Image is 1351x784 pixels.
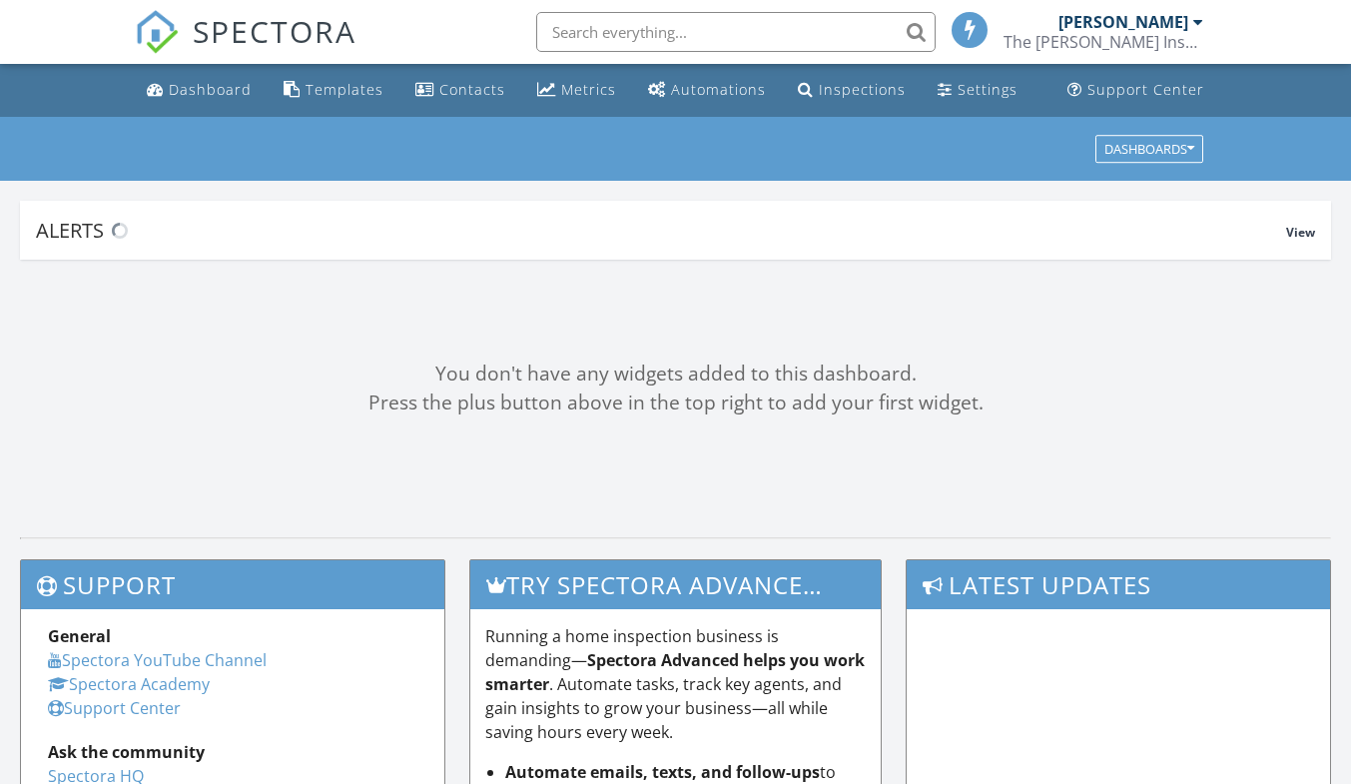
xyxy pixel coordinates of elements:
div: You don't have any widgets added to this dashboard. [20,360,1331,389]
div: Support Center [1087,80,1204,99]
div: Alerts [36,217,1286,244]
a: SPECTORA [135,27,356,69]
span: View [1286,224,1315,241]
input: Search everything... [536,12,936,52]
div: Settings [958,80,1017,99]
a: Dashboard [139,72,260,109]
strong: Automate emails, texts, and follow-ups [505,761,820,783]
div: Contacts [439,80,505,99]
p: Running a home inspection business is demanding— . Automate tasks, track key agents, and gain ins... [485,624,867,744]
a: Support Center [1059,72,1212,109]
a: Metrics [529,72,624,109]
a: Spectora YouTube Channel [48,649,267,671]
div: Ask the community [48,740,417,764]
img: The Best Home Inspection Software - Spectora [135,10,179,54]
a: Contacts [407,72,513,109]
div: Templates [306,80,383,99]
div: Inspections [819,80,906,99]
h3: Latest Updates [907,560,1330,609]
div: Press the plus button above in the top right to add your first widget. [20,389,1331,417]
strong: Spectora Advanced helps you work smarter [485,649,865,695]
a: Automations (Basic) [640,72,774,109]
h3: Try spectora advanced [DATE] [470,560,882,609]
a: Settings [930,72,1025,109]
button: Dashboards [1095,135,1203,163]
strong: General [48,625,111,647]
div: Dashboards [1104,142,1194,156]
div: The Sallade's Inspection Services [1004,32,1203,52]
a: Spectora Academy [48,673,210,695]
div: Dashboard [169,80,252,99]
div: Metrics [561,80,616,99]
div: Automations [671,80,766,99]
div: [PERSON_NAME] [1058,12,1188,32]
h3: Support [21,560,444,609]
a: Inspections [790,72,914,109]
span: SPECTORA [193,10,356,52]
a: Support Center [48,697,181,719]
a: Templates [276,72,391,109]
